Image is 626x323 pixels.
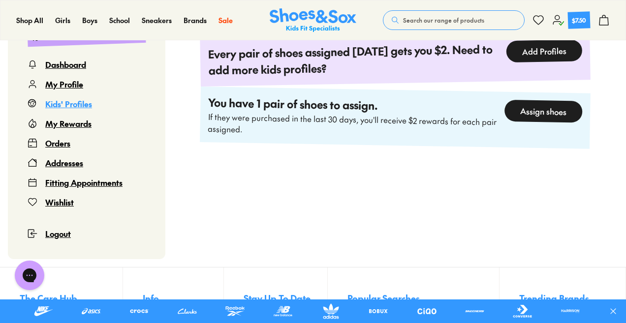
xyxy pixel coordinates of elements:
[347,292,420,305] span: Popular Searches
[244,292,311,305] span: Stay Up To Date
[45,117,92,129] div: My Rewards
[28,216,146,239] button: Logout
[506,39,582,62] button: Add Profiles
[552,12,590,29] a: $7.50
[219,15,233,26] a: Sale
[31,32,87,43] div: Your Rewards : $7.50
[45,98,92,110] div: Kids' Profiles
[82,15,97,26] a: Boys
[28,196,146,208] a: Wishlist
[28,157,146,169] a: Addresses
[403,16,484,25] span: Search our range of products
[20,287,123,309] button: The Care Hub
[208,94,497,116] h4: You have 1 pair of shoes to assign.
[208,41,499,78] h4: Every pair of shoes assigned [DATE] gets you $2. Need to add more kids profiles?
[45,228,71,239] span: Logout
[383,10,525,30] button: Search our range of products
[16,15,43,26] a: Shop All
[109,15,130,26] a: School
[28,98,146,110] a: Kids' Profiles
[28,78,146,90] a: My Profile
[184,15,207,25] span: Brands
[504,100,583,123] div: Assign shoes
[55,15,70,26] a: Girls
[45,78,83,90] div: My Profile
[142,15,172,26] a: Sneakers
[109,15,130,25] span: School
[244,287,327,309] button: Stay Up To Date
[519,292,589,305] span: Trending Brands
[184,15,207,26] a: Brands
[519,287,606,309] button: Trending Brands
[208,111,497,139] p: If they were purchased in the last 30 days, you'll receive $2 rewards for each pair assigned.
[143,292,159,305] span: Info
[270,8,356,32] img: SNS_Logo_Responsive.svg
[45,196,74,208] div: Wishlist
[270,8,356,32] a: Shoes & Sox
[45,176,123,188] div: Fitting Appointments
[55,15,70,25] span: Girls
[347,287,499,309] button: Popular Searches
[28,137,146,149] a: Orders
[82,15,97,25] span: Boys
[28,59,146,70] a: Dashboard
[142,15,172,25] span: Sneakers
[572,15,587,25] div: $7.50
[45,59,86,70] div: Dashboard
[20,292,77,305] span: The Care Hub
[45,137,70,149] div: Orders
[28,117,146,129] a: My Rewards
[45,157,83,169] div: Addresses
[219,15,233,25] span: Sale
[10,257,49,294] iframe: Gorgias live chat messenger
[143,287,223,309] button: Info
[28,176,146,188] a: Fitting Appointments
[94,30,132,41] div: View Rewards
[16,15,43,25] span: Shop All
